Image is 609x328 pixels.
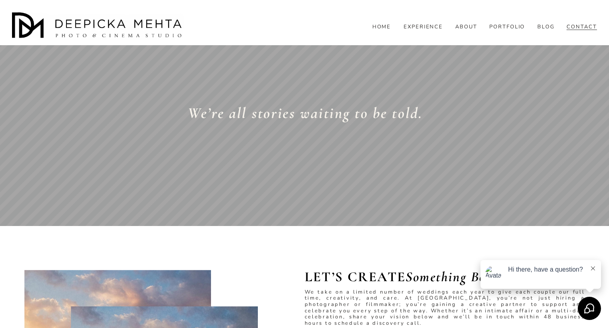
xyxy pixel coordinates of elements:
em: Something Beautiful [406,268,525,285]
a: CONTACT [567,23,597,30]
a: EXPERIENCE [404,23,443,30]
a: HOME [372,23,391,30]
em: We’re all stories waiting to be told. [188,104,423,122]
img: Austin Wedding Photographer - Deepicka Mehta Photography &amp; Cinematography [12,12,184,40]
p: We take on a limited number of weddings each year to give each couple our full time, creativity, ... [305,289,585,327]
a: ABOUT [455,23,477,30]
strong: LET’S CREATE [305,268,580,285]
a: folder dropdown [537,23,555,30]
a: PORTFOLIO [489,23,525,30]
span: BLOG [537,24,555,30]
